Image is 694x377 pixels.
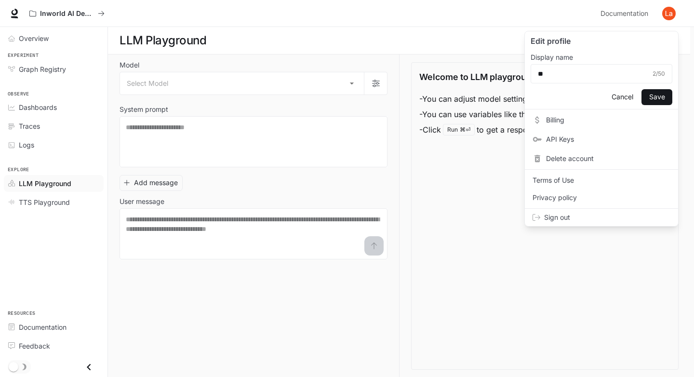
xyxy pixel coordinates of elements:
[546,115,670,125] span: Billing
[544,213,670,222] span: Sign out
[527,111,676,129] a: Billing
[641,89,672,105] button: Save
[525,209,678,226] div: Sign out
[527,189,676,206] a: Privacy policy
[531,54,573,61] p: Display name
[607,89,638,105] button: Cancel
[527,131,676,148] a: API Keys
[527,150,676,167] div: Delete account
[546,154,670,163] span: Delete account
[533,175,670,185] span: Terms of Use
[533,193,670,202] span: Privacy policy
[546,135,670,144] span: API Keys
[527,172,676,189] a: Terms of Use
[531,35,672,47] p: Edit profile
[653,69,665,79] div: 2 / 50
